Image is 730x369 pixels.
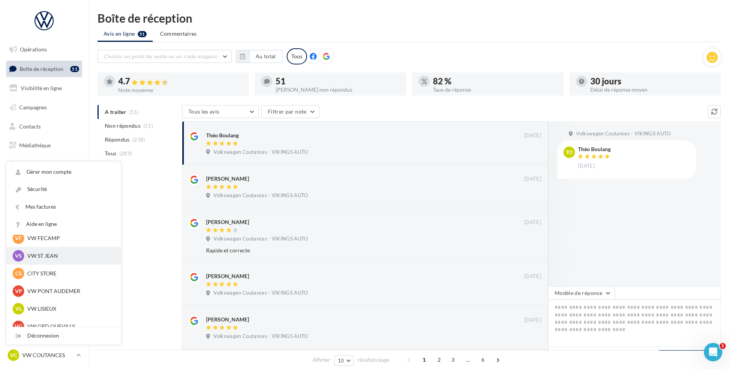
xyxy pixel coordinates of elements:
div: 30 jours [590,77,715,86]
div: Note moyenne [118,87,243,93]
span: [DATE] [524,273,541,280]
a: Aide en ligne [7,216,121,233]
a: Médiathèque [5,137,84,153]
div: Déconnexion [7,327,121,344]
div: [PERSON_NAME] [206,175,249,183]
div: Tous [287,48,307,64]
span: Volkswagen Coutances - VIKINGS AUTO [576,130,671,137]
span: (289) [119,150,132,156]
span: ... [462,354,474,366]
p: VW PONT AUDEMER [27,287,112,295]
span: Médiathèque [19,142,51,148]
span: résultats/page [358,356,390,364]
a: Opérations [5,41,84,58]
a: Campagnes DataOnDemand [5,201,84,224]
div: Taux de réponse [433,87,557,92]
span: [DATE] [524,219,541,226]
button: Tous les avis [182,105,259,118]
button: Filtrer par note [261,105,319,118]
span: [DATE] [578,163,595,170]
button: 10 [334,355,354,366]
span: Non répondus [105,122,140,130]
span: Volkswagen Coutances - VIKINGS AUTO [213,290,308,297]
span: Volkswagen Coutances - VIKINGS AUTO [213,192,308,199]
button: Choisir un point de vente ou un code magasin [97,50,232,63]
button: Au total [236,50,282,63]
span: Contacts [19,123,41,129]
span: VC [10,351,17,359]
span: VL [15,305,22,313]
span: [DATE] [524,317,541,324]
span: 2 [433,354,445,366]
p: CITY STORE [27,270,112,277]
span: VG [15,323,22,330]
p: VW FECAMP [27,234,112,242]
span: 10 [338,357,344,364]
div: 4.7 [118,77,243,86]
span: Volkswagen Coutances - VIKINGS AUTO [213,333,308,340]
span: 3 [447,354,459,366]
span: Visibilité en ligne [21,85,62,91]
span: Volkswagen Coutances - VIKINGS AUTO [213,236,308,242]
span: To [566,148,573,156]
span: Volkswagen Coutances - VIKINGS AUTO [213,149,308,156]
a: Boîte de réception51 [5,61,84,77]
div: 51 [70,66,79,72]
a: Sécurité [7,181,121,198]
div: [PERSON_NAME] [206,316,249,323]
div: Boîte de réception [97,12,721,24]
span: 6 [477,354,489,366]
a: Contacts [5,119,84,135]
span: (51) [144,123,153,129]
button: Modèle de réponse [548,287,615,300]
a: PLV et print personnalisable [5,176,84,198]
span: 1 [720,343,726,349]
a: Mes factures [7,198,121,216]
div: [PERSON_NAME] [206,272,249,280]
a: Visibilité en ligne [5,80,84,96]
div: 82 % [433,77,557,86]
div: [PERSON_NAME] [206,218,249,226]
p: VW COUTANCES [22,351,73,359]
span: 1 [418,354,430,366]
span: Opérations [20,46,47,53]
p: VW ST JEAN [27,252,112,260]
button: Au total [249,50,282,63]
div: Rapide et correcte [206,247,491,254]
span: CS [15,270,22,277]
div: 51 [276,77,400,86]
span: Choisir un point de vente ou un code magasin [104,53,218,59]
span: [DATE] [524,176,541,183]
span: VF [15,234,22,242]
span: [DATE] [524,132,541,139]
span: Calendrier [19,161,45,168]
span: VS [15,252,22,260]
span: Tous [105,150,116,157]
a: VC VW COUTANCES [6,348,82,362]
iframe: Intercom live chat [704,343,722,361]
p: VW GRD QUEVILLY [27,323,112,330]
a: Calendrier [5,156,84,173]
span: Tous les avis [188,108,220,115]
a: Campagnes [5,99,84,115]
a: Gérer mon compte [7,163,121,181]
div: [PERSON_NAME] non répondus [276,87,400,92]
span: Afficher [313,356,330,364]
span: Campagnes [19,104,47,110]
span: VP [15,287,22,295]
span: Boîte de réception [20,65,63,72]
div: Théo Boulang [578,147,612,152]
span: (238) [132,137,145,143]
span: Répondus [105,136,130,143]
div: Délai de réponse moyen [590,87,715,92]
p: VW LISIEUX [27,305,112,313]
div: Théo Boulang [206,132,239,139]
span: Commentaires [160,30,197,38]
